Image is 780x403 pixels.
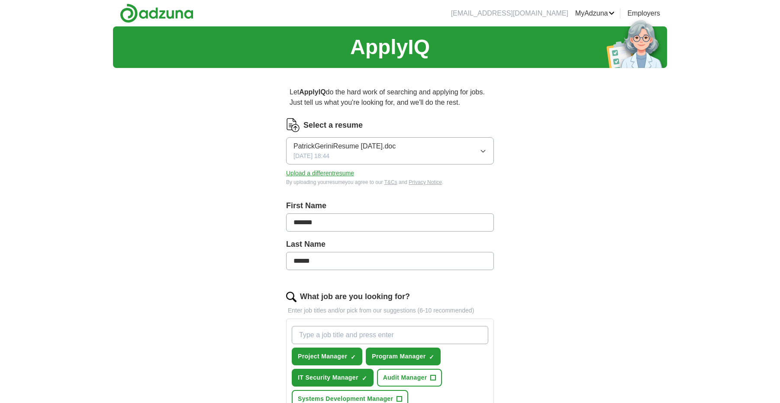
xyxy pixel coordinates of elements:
[286,137,494,164] button: PatrickGeriniResume [DATE].doc[DATE] 18:44
[575,8,615,19] a: MyAdzuna
[299,88,326,96] strong: ApplyIQ
[286,200,494,212] label: First Name
[303,119,363,131] label: Select a resume
[286,239,494,250] label: Last Name
[286,306,494,315] p: Enter job titles and/or pick from our suggestions (6-10 recommended)
[451,8,568,19] li: [EMAIL_ADDRESS][DOMAIN_NAME]
[362,375,367,382] span: ✓
[293,152,329,161] span: [DATE] 18:44
[409,179,442,185] a: Privacy Notice
[300,291,410,303] label: What job are you looking for?
[292,348,362,365] button: Project Manager✓
[120,3,193,23] img: Adzuna logo
[286,118,300,132] img: CV Icon
[377,369,442,387] button: Audit Manager
[292,326,488,344] input: Type a job title and press enter
[298,373,358,382] span: IT Security Manager
[627,8,660,19] a: Employers
[383,373,427,382] span: Audit Manager
[292,369,374,387] button: IT Security Manager✓
[351,354,356,361] span: ✓
[372,352,425,361] span: Program Manager
[298,352,347,361] span: Project Manager
[350,32,430,63] h1: ApplyIQ
[366,348,441,365] button: Program Manager✓
[286,292,297,302] img: search.png
[429,354,434,361] span: ✓
[286,169,354,178] button: Upload a differentresume
[286,178,494,186] div: By uploading your resume you agree to our and .
[384,179,397,185] a: T&Cs
[286,84,494,111] p: Let do the hard work of searching and applying for jobs. Just tell us what you're looking for, an...
[293,141,396,152] span: PatrickGeriniResume [DATE].doc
